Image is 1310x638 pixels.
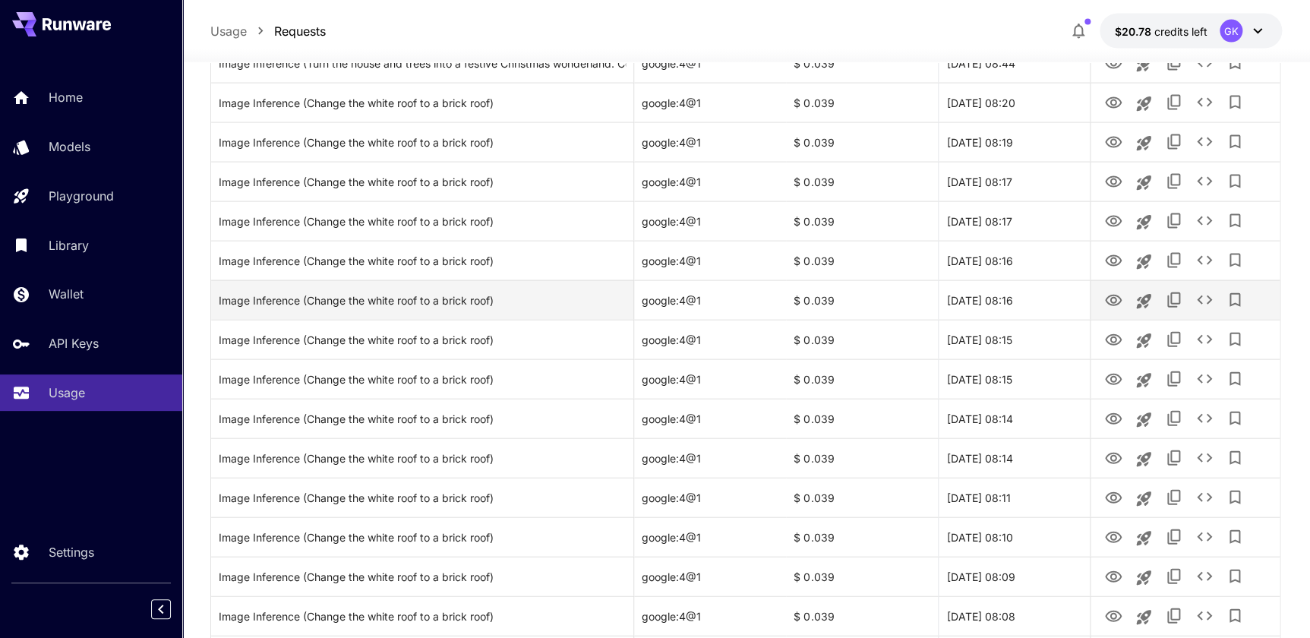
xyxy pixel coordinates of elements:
[1098,521,1128,552] button: View
[1159,166,1189,197] button: Copy TaskUUID
[1159,601,1189,631] button: Copy TaskUUID
[938,596,1090,636] div: 25 Sep, 2025 08:08
[634,359,786,399] div: google:4@1
[634,122,786,162] div: google:4@1
[1220,166,1250,197] button: Add to library
[1128,365,1159,396] button: Launch in playground
[1220,127,1250,157] button: Add to library
[634,83,786,122] div: google:4@1
[1098,245,1128,276] button: View
[1159,364,1189,394] button: Copy TaskUUID
[49,236,89,254] p: Library
[938,201,1090,241] div: 25 Sep, 2025 08:17
[634,201,786,241] div: google:4@1
[938,320,1090,359] div: 25 Sep, 2025 08:15
[49,543,94,561] p: Settings
[786,43,938,83] div: $ 0.039
[1098,324,1128,355] button: View
[1159,403,1189,434] button: Copy TaskUUID
[1098,47,1128,78] button: View
[1159,443,1189,473] button: Copy TaskUUID
[1220,324,1250,355] button: Add to library
[219,518,626,557] div: Click to copy prompt
[1189,601,1220,631] button: See details
[786,320,938,359] div: $ 0.039
[1128,168,1159,198] button: Launch in playground
[786,399,938,438] div: $ 0.039
[786,201,938,241] div: $ 0.039
[219,84,626,122] div: Click to copy prompt
[210,22,247,40] p: Usage
[49,88,83,106] p: Home
[1154,25,1207,38] span: credits left
[1159,245,1189,276] button: Copy TaskUUID
[1098,363,1128,394] button: View
[938,122,1090,162] div: 25 Sep, 2025 08:19
[786,162,938,201] div: $ 0.039
[1128,247,1159,277] button: Launch in playground
[219,478,626,517] div: Click to copy prompt
[938,280,1090,320] div: 25 Sep, 2025 08:16
[786,241,938,280] div: $ 0.039
[1189,48,1220,78] button: See details
[1159,285,1189,315] button: Copy TaskUUID
[1189,403,1220,434] button: See details
[163,595,182,623] div: Collapse sidebar
[786,438,938,478] div: $ 0.039
[1098,442,1128,473] button: View
[1159,48,1189,78] button: Copy TaskUUID
[49,285,84,303] p: Wallet
[1220,48,1250,78] button: Add to library
[1098,166,1128,197] button: View
[1159,522,1189,552] button: Copy TaskUUID
[1189,482,1220,513] button: See details
[219,242,626,280] div: Click to copy prompt
[1189,127,1220,157] button: See details
[1220,285,1250,315] button: Add to library
[219,400,626,438] div: Click to copy prompt
[1189,285,1220,315] button: See details
[1128,286,1159,317] button: Launch in playground
[219,202,626,241] div: Click to copy prompt
[938,517,1090,557] div: 25 Sep, 2025 08:10
[634,280,786,320] div: google:4@1
[786,359,938,399] div: $ 0.039
[1220,20,1242,43] div: GK
[1128,326,1159,356] button: Launch in playground
[1159,87,1189,118] button: Copy TaskUUID
[1189,522,1220,552] button: See details
[1189,561,1220,592] button: See details
[1098,87,1128,118] button: View
[1220,522,1250,552] button: Add to library
[634,320,786,359] div: google:4@1
[938,83,1090,122] div: 25 Sep, 2025 08:20
[1098,403,1128,434] button: View
[1189,245,1220,276] button: See details
[219,44,626,83] div: Click to copy prompt
[1098,482,1128,513] button: View
[1098,205,1128,236] button: View
[634,438,786,478] div: google:4@1
[219,321,626,359] div: Click to copy prompt
[634,162,786,201] div: google:4@1
[1098,284,1128,315] button: View
[219,557,626,596] div: Click to copy prompt
[1159,561,1189,592] button: Copy TaskUUID
[1189,324,1220,355] button: See details
[786,280,938,320] div: $ 0.039
[1128,207,1159,238] button: Launch in playground
[786,557,938,596] div: $ 0.039
[634,517,786,557] div: google:4@1
[1159,482,1189,513] button: Copy TaskUUID
[634,399,786,438] div: google:4@1
[938,478,1090,517] div: 25 Sep, 2025 08:11
[1128,444,1159,475] button: Launch in playground
[786,478,938,517] div: $ 0.039
[1220,364,1250,394] button: Add to library
[1128,405,1159,435] button: Launch in playground
[1159,206,1189,236] button: Copy TaskUUID
[938,557,1090,596] div: 25 Sep, 2025 08:09
[786,596,938,636] div: $ 0.039
[1220,561,1250,592] button: Add to library
[1098,561,1128,592] button: View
